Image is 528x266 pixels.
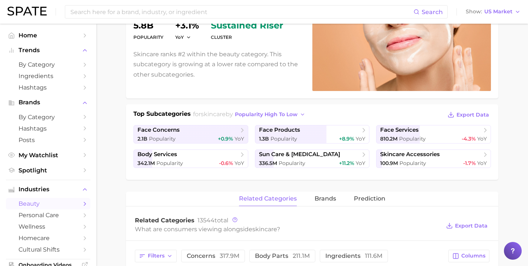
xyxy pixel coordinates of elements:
button: Brands [6,97,90,108]
span: skincare [201,111,226,118]
span: Popularity [399,135,426,142]
button: Export Data [446,110,491,120]
a: skincare accessories100.9m Popularity-1.7% YoY [376,149,491,168]
button: Industries [6,184,90,195]
span: -1.7% [463,160,476,166]
span: Hashtags [19,125,78,132]
a: by Category [6,111,90,123]
span: Popularity [156,160,183,166]
a: Spotlight [6,165,90,176]
span: 13544 [197,217,215,224]
a: by Category [6,59,90,70]
span: Show [466,10,482,14]
span: YoY [235,135,244,142]
span: 336.5m [259,160,277,166]
img: SPATE [7,7,47,16]
span: 342.1m [137,160,155,166]
span: Search [422,9,443,16]
span: wellness [19,223,78,230]
span: My Watchlist [19,152,78,159]
span: 211.1m [293,252,310,259]
span: Ingredients [19,73,78,80]
a: face products1.3b Popularity+8.9% YoY [255,125,370,144]
span: +8.9% [339,135,354,142]
span: Related Categories [135,217,195,224]
div: What are consumers viewing alongside ? [135,224,441,234]
button: Trends [6,45,90,56]
span: Popularity [399,160,426,166]
a: wellness [6,221,90,232]
dd: 5.8b [133,21,163,30]
span: Popularity [149,135,176,142]
span: beauty [19,200,78,207]
span: by Category [19,114,78,121]
span: Export Data [455,223,488,229]
span: Prediction [354,195,385,202]
span: -0.6% [219,160,233,166]
dt: Popularity [133,33,163,42]
a: beauty [6,198,90,209]
a: Hashtags [6,82,90,93]
span: 111.6m [365,252,382,259]
span: -4.3% [462,135,476,142]
span: face products [259,127,300,134]
span: Home [19,32,78,39]
span: Columns [461,253,485,259]
a: Home [6,30,90,41]
span: 2.1b [137,135,147,142]
span: Trends [19,47,78,54]
a: homecare [6,232,90,244]
dd: +3.1% [175,21,199,30]
a: face concerns2.1b Popularity+0.9% YoY [133,125,248,144]
span: Industries [19,186,78,193]
span: skincare accessories [380,151,440,158]
span: Filters [148,253,165,259]
span: sun care & [MEDICAL_DATA] [259,151,340,158]
span: face services [380,127,419,134]
span: total [197,217,228,224]
button: Columns [448,250,489,262]
span: Posts [19,137,78,144]
a: face services810.2m Popularity-4.3% YoY [376,125,491,144]
span: body parts [255,253,310,259]
p: Skincare ranks #2 within the beauty category. This subcategory is growing at a lower rate compare... [133,49,303,80]
span: cultural shifts [19,246,78,253]
span: Brands [19,99,78,106]
span: YoY [477,135,487,142]
span: sustained riser [211,21,283,30]
span: 1.3b [259,135,269,142]
span: concerns [187,253,239,259]
span: brands [315,195,336,202]
span: by Category [19,61,78,68]
a: Posts [6,134,90,146]
a: My Watchlist [6,149,90,161]
span: Hashtags [19,84,78,91]
h1: Top Subcategories [133,110,191,121]
a: Hashtags [6,123,90,134]
span: related categories [239,195,297,202]
span: US Market [484,10,512,14]
button: YoY [175,34,191,40]
span: YoY [477,160,487,166]
span: +0.9% [218,135,233,142]
span: 810.2m [380,135,398,142]
input: Search here for a brand, industry, or ingredient [70,6,414,18]
span: skincare [252,226,277,233]
button: Export Data [444,220,489,231]
a: Ingredients [6,70,90,82]
span: YoY [356,160,365,166]
a: cultural shifts [6,244,90,255]
a: personal care [6,209,90,221]
span: for by [193,111,308,118]
a: body services342.1m Popularity-0.6% YoY [133,149,248,168]
span: homecare [19,235,78,242]
span: Export Data [456,112,489,118]
a: sun care & [MEDICAL_DATA]336.5m Popularity+11.2% YoY [255,149,370,168]
span: 317.9m [220,252,239,259]
span: YoY [235,160,244,166]
span: ingredients [325,253,382,259]
dt: cluster [211,33,283,42]
button: popularity high to low [233,110,308,119]
span: Spotlight [19,167,78,174]
span: popularity high to low [235,111,298,118]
